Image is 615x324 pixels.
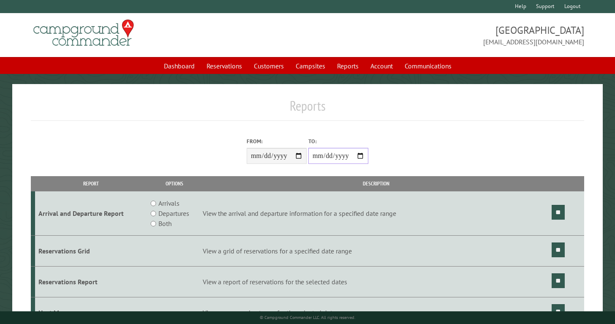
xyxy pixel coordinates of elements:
[31,98,584,121] h1: Reports
[158,218,171,229] label: Both
[147,176,201,191] th: Options
[365,58,398,74] a: Account
[35,176,147,191] th: Report
[201,58,247,74] a: Reservations
[35,266,147,297] td: Reservations Report
[35,191,147,236] td: Arrival and Departure Report
[332,58,364,74] a: Reports
[249,58,289,74] a: Customers
[201,266,550,297] td: View a report of reservations for the selected dates
[159,58,200,74] a: Dashboard
[307,23,584,47] span: [GEOGRAPHIC_DATA] [EMAIL_ADDRESS][DOMAIN_NAME]
[201,176,550,191] th: Description
[247,137,307,145] label: From:
[35,236,147,267] td: Reservations Grid
[291,58,330,74] a: Campsites
[158,198,180,208] label: Arrivals
[158,208,189,218] label: Departures
[31,16,136,49] img: Campground Commander
[201,191,550,236] td: View the arrival and departure information for a specified date range
[201,236,550,267] td: View a grid of reservations for a specified date range
[308,137,368,145] label: To:
[400,58,457,74] a: Communications
[260,315,355,320] small: © Campground Commander LLC. All rights reserved.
